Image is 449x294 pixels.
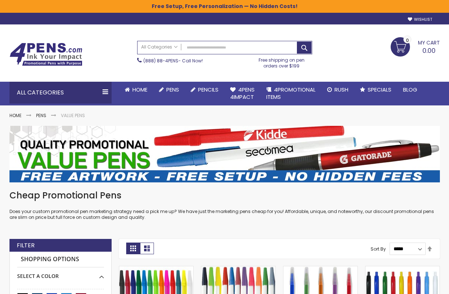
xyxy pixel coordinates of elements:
[132,86,147,93] span: Home
[198,86,218,93] span: Pencils
[119,82,153,98] a: Home
[397,82,423,98] a: Blog
[406,37,409,44] span: 0
[283,266,357,272] a: Belfast Translucent Value Stick Pen
[17,241,35,249] strong: Filter
[201,266,275,272] a: Belfast Value Stick Pen
[9,190,440,201] h1: Cheap Promotional Pens
[126,243,140,254] strong: Grid
[408,17,432,22] a: Wishlist
[251,54,312,69] div: Free shipping on pen orders over $199
[230,86,255,101] span: 4Pens 4impact
[9,112,22,119] a: Home
[224,82,260,105] a: 4Pens4impact
[185,82,224,98] a: Pencils
[260,82,321,105] a: 4PROMOTIONALITEMS
[153,82,185,98] a: Pens
[368,86,391,93] span: Specials
[321,82,354,98] a: Rush
[143,58,178,64] a: (888) 88-4PENS
[143,58,203,64] span: - Call Now!
[17,267,104,280] div: Select A Color
[9,43,82,66] img: 4Pens Custom Pens and Promotional Products
[119,266,193,272] a: Belfast B Value Stick Pen
[61,112,85,119] strong: Value Pens
[17,252,104,267] strong: Shopping Options
[9,190,440,221] div: Does your custom promotional pen marketing strategy need a pick me up? We have just the marketing...
[391,37,440,55] a: 0.00 0
[365,266,440,272] a: Custom Cambria Plastic Retractable Ballpoint Pen - Monochromatic Body Color
[36,112,46,119] a: Pens
[266,86,316,101] span: 4PROMOTIONAL ITEMS
[9,126,440,182] img: Value Pens
[371,245,386,252] label: Sort By
[166,86,179,93] span: Pens
[9,82,112,104] div: All Categories
[354,82,397,98] a: Specials
[141,44,178,50] span: All Categories
[403,86,417,93] span: Blog
[422,46,436,55] span: 0.00
[138,41,181,53] a: All Categories
[334,86,348,93] span: Rush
